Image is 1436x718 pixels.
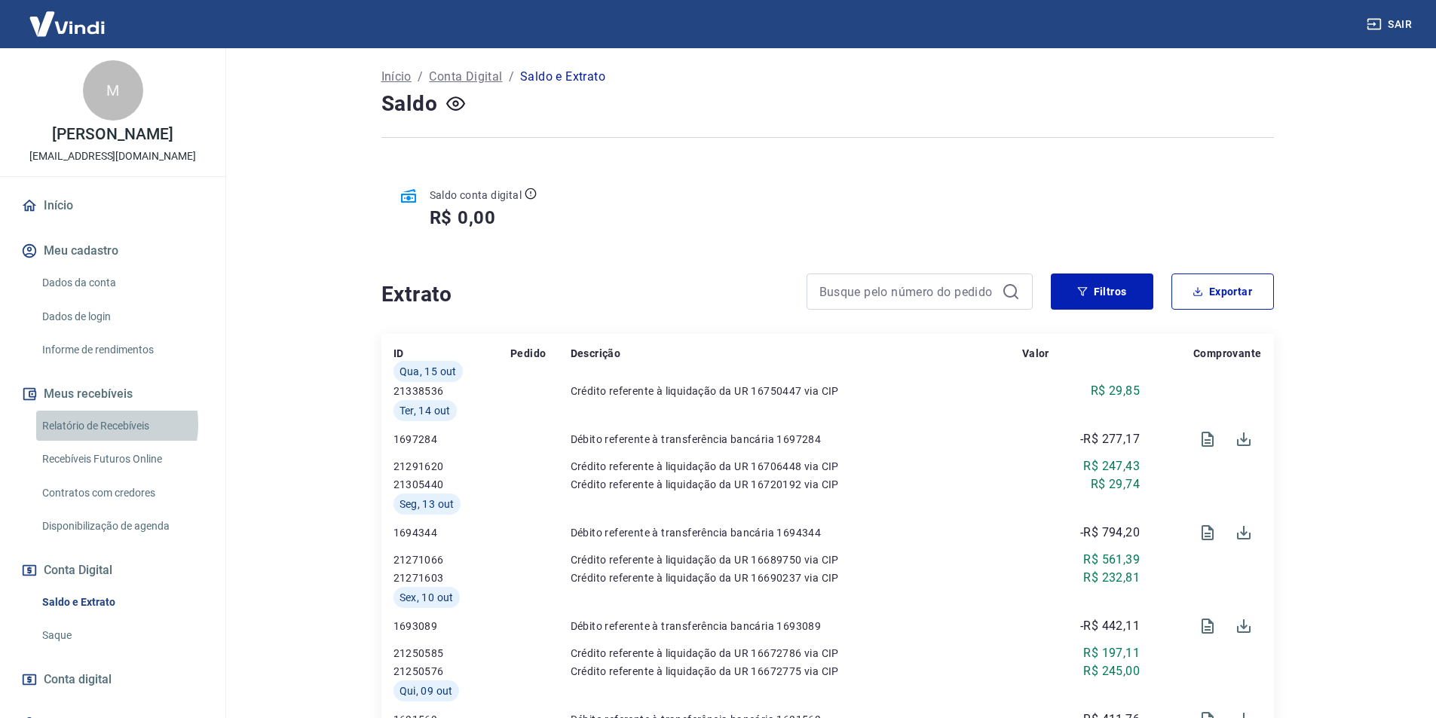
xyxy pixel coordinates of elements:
[36,620,207,651] a: Saque
[393,432,510,447] p: 1697284
[381,68,412,86] a: Início
[1226,515,1262,551] span: Download
[1226,421,1262,457] span: Download
[83,60,143,121] div: M
[36,267,207,298] a: Dados da conta
[418,68,423,86] p: /
[1364,11,1418,38] button: Sair
[571,646,1022,661] p: Crédito referente à liquidação da UR 16672786 via CIP
[1083,569,1140,587] p: R$ 232,81
[571,552,1022,567] p: Crédito referente à liquidação da UR 16689750 via CIP
[510,346,546,361] p: Pedido
[1091,382,1140,400] p: R$ 29,85
[1171,273,1274,310] button: Exportar
[429,68,502,86] a: Conta Digital
[393,552,510,567] p: 21271066
[1193,346,1261,361] p: Comprovante
[18,189,207,222] a: Início
[571,383,1022,399] p: Crédito referente à liquidação da UR 16750447 via CIP
[393,664,510,679] p: 21250576
[509,68,514,86] p: /
[430,206,497,230] h5: R$ 0,00
[18,377,207,411] button: Meus recebíveis
[1083,662,1140,680] p: R$ 245,00
[819,280,996,303] input: Busque pelo número do pedido
[571,619,1022,634] p: Débito referente à transferência bancária 1693089
[571,525,1022,540] p: Débito referente à transferência bancária 1694344
[393,459,510,474] p: 21291620
[571,346,621,361] p: Descrição
[1051,273,1153,310] button: Filtros
[1190,421,1226,457] span: Visualizar
[36,444,207,475] a: Recebíveis Futuros Online
[381,89,438,119] h4: Saldo
[36,335,207,365] a: Informe de rendimentos
[1226,608,1262,644] span: Download
[393,477,510,492] p: 21305440
[36,511,207,542] a: Disponibilização de agenda
[1190,608,1226,644] span: Visualizar
[400,590,454,605] span: Sex, 10 out
[430,188,522,203] p: Saldo conta digital
[1190,515,1226,551] span: Visualizar
[1022,346,1049,361] p: Valor
[36,587,207,618] a: Saldo e Extrato
[571,432,1022,447] p: Débito referente à transferência bancária 1697284
[571,570,1022,585] p: Crédito referente à liquidação da UR 16690237 via CIP
[400,496,455,512] span: Seg, 13 out
[571,664,1022,679] p: Crédito referente à liquidação da UR 16672775 via CIP
[520,68,605,86] p: Saldo e Extrato
[393,619,510,634] p: 1693089
[400,403,451,418] span: Ter, 14 out
[381,280,788,310] h4: Extrato
[1083,457,1140,475] p: R$ 247,43
[400,364,457,379] span: Qua, 15 out
[571,459,1022,474] p: Crédito referente à liquidação da UR 16706448 via CIP
[18,663,207,696] a: Conta digital
[36,411,207,441] a: Relatório de Recebíveis
[571,477,1022,492] p: Crédito referente à liquidação da UR 16720192 via CIP
[36,478,207,509] a: Contratos com credores
[44,669,112,690] span: Conta digital
[29,148,196,164] p: [EMAIL_ADDRESS][DOMAIN_NAME]
[400,683,453,698] span: Qui, 09 out
[18,1,116,47] img: Vindi
[393,346,404,361] p: ID
[1083,551,1140,569] p: R$ 561,39
[1080,617,1140,635] p: -R$ 442,11
[1083,644,1140,662] p: R$ 197,11
[393,383,510,399] p: 21338536
[1080,524,1140,542] p: -R$ 794,20
[52,127,173,142] p: [PERSON_NAME]
[393,646,510,661] p: 21250585
[36,301,207,332] a: Dados de login
[393,570,510,585] p: 21271603
[1080,430,1140,448] p: -R$ 277,17
[18,554,207,587] button: Conta Digital
[1091,475,1140,493] p: R$ 29,74
[393,525,510,540] p: 1694344
[18,234,207,267] button: Meu cadastro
